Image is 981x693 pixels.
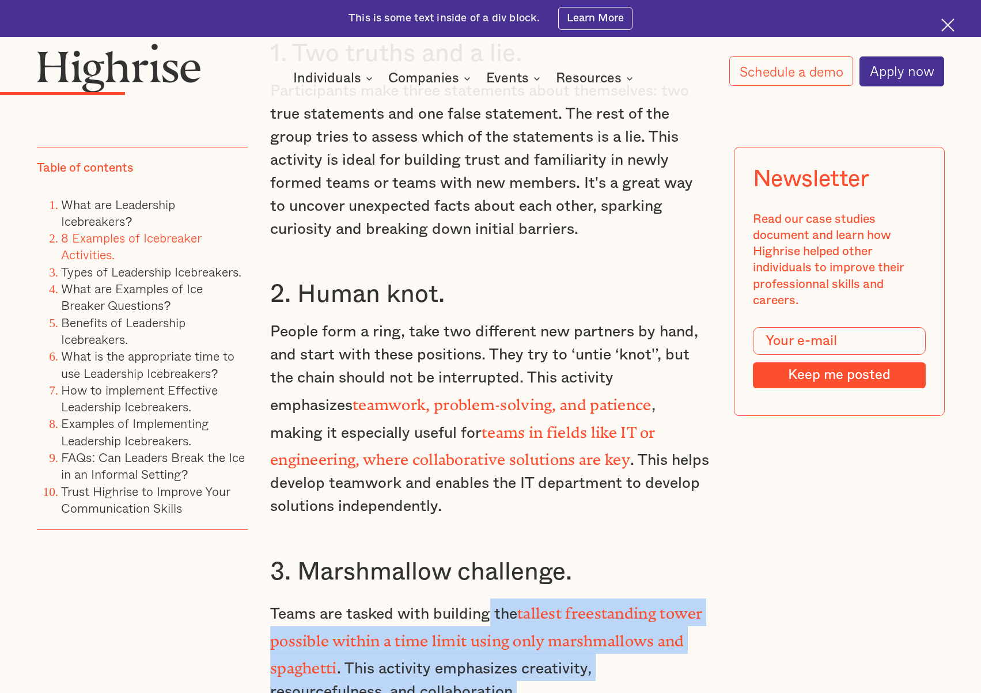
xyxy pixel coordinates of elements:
[486,71,544,85] div: Events
[270,321,711,518] p: People form a ring, take two different new partners by hand, and start with these positions. They...
[941,18,955,32] img: Cross icon
[558,7,632,31] a: Learn More
[349,11,540,25] div: This is some text inside of a div block.
[270,80,711,241] p: Participants make three statements about themselves: two true statements and one false statement....
[61,228,201,264] a: 8 Examples of Icebreaker Activities.
[61,448,245,483] a: FAQs: Can Leaders Break the Ice in an Informal Setting?
[61,414,209,449] a: Examples of Implementing Leadership Icebreakers.
[61,313,185,349] a: Benefits of Leadership Icebreakers.
[270,557,711,588] h3: 3. Marshmallow challenge.
[61,346,234,382] a: What is the appropriate time to use Leadership Icebreakers?
[61,279,203,315] a: What are Examples of Ice Breaker Questions?
[752,327,925,355] input: Your e-mail
[270,279,711,310] h3: 2. Human knot.
[752,166,869,192] div: Newsletter
[270,604,703,670] strong: tallest freestanding tower possible within a time limit using only marshmallows and spaghetti
[486,71,529,85] div: Events
[556,71,622,85] div: Resources
[388,71,474,85] div: Companies
[293,71,361,85] div: Individuals
[61,380,218,416] a: How to implement Effective Leadership Icebreakers.
[556,71,637,85] div: Resources
[270,423,656,461] strong: teams in fields like IT or engineering, where collaborative solutions are key
[37,43,201,93] img: Highrise logo
[61,262,241,281] a: Types of Leadership Icebreakers.
[293,71,376,85] div: Individuals
[752,362,925,388] input: Keep me posted
[859,56,945,86] a: Apply now
[61,482,230,517] a: Trust Highrise to Improve Your Communication Skills
[37,160,134,176] div: Table of contents
[353,396,652,406] strong: teamwork, problem-solving, and patience
[752,327,925,388] form: Modal Form
[61,195,175,230] a: What are Leadership Icebreakers?
[729,56,854,86] a: Schedule a demo
[388,71,459,85] div: Companies
[752,211,925,309] div: Read our case studies document and learn how Highrise helped other individuals to improve their p...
